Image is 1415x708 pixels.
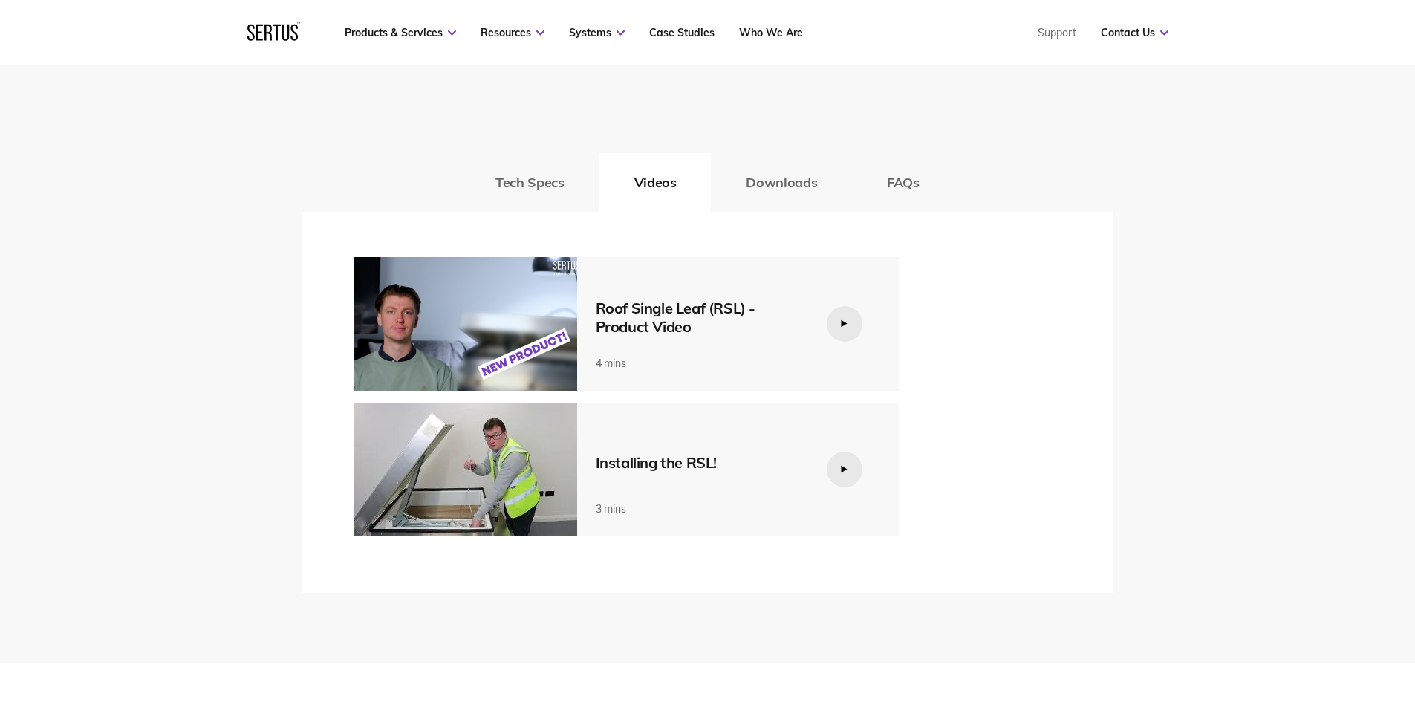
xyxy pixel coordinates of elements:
button: Tech Specs [461,153,599,212]
div: 4 mins [596,357,804,370]
a: Contact Us [1101,26,1168,39]
a: Resources [481,26,544,39]
div: Roof Single Leaf (RSL) - Product Video [596,299,804,336]
div: Installing the RSL! [596,453,804,472]
a: Systems [569,26,625,39]
a: Support [1038,26,1076,39]
a: Who We Are [739,26,803,39]
button: Downloads [711,153,852,212]
button: FAQs [852,153,954,212]
iframe: Chat Widget [1148,536,1415,708]
div: 3 mins [596,502,804,516]
a: Products & Services [345,26,456,39]
a: Case Studies [649,26,715,39]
